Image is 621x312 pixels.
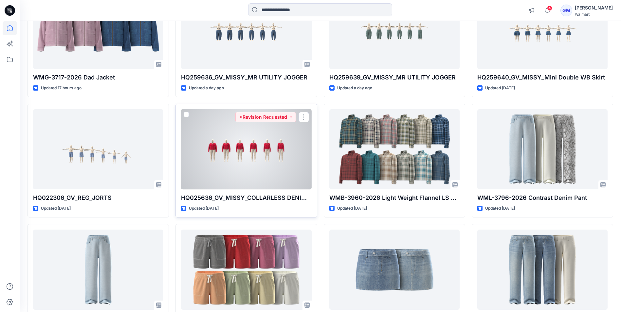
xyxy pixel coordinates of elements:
[33,193,163,202] p: HQ022306_GV_REG_JORTS
[560,5,572,16] div: GM
[189,85,224,92] p: Updated a day ago
[477,230,608,310] a: WML-3848-2026 Relaxed Fit Jeans
[33,73,163,82] p: WMG-3717-2026 Dad Jacket
[485,205,515,212] p: Updated [DATE]
[477,73,608,82] p: HQ259640_GV_MISSY_Mini Double WB Skirt
[477,109,608,189] a: WML-3796-2026 Contrast Denim Pant
[181,230,311,310] a: WMG-3876-2026- Pull On Short_Opt1B
[181,73,311,82] p: HQ259636_GV_MISSY_MR UTILITY JOGGER
[329,73,460,82] p: HQ259639_GV_MISSY_MR UTILITY JOGGER
[181,193,311,202] p: HQ025636_GV_MISSY_COLLARLESS DENIM JACKET
[189,205,219,212] p: Updated [DATE]
[181,109,311,189] a: HQ025636_GV_MISSY_COLLARLESS DENIM JACKET
[485,85,515,92] p: Updated [DATE]
[329,109,460,189] a: WMB-3960-2026 Light Weight Flannel LS Shirt
[329,230,460,310] a: WML-3870-2026 Denim Skort_
[477,193,608,202] p: WML-3796-2026 Contrast Denim Pant
[337,205,367,212] p: Updated [DATE]
[41,85,82,92] p: Updated 17 hours ago
[41,205,71,212] p: Updated [DATE]
[329,193,460,202] p: WMB-3960-2026 Light Weight Flannel LS Shirt
[547,6,552,11] span: 4
[337,85,372,92] p: Updated a day ago
[575,12,613,17] div: Walmart
[33,230,163,310] a: WML-3796-2026 Contrast Denim Pant
[575,4,613,12] div: [PERSON_NAME]
[33,109,163,189] a: HQ022306_GV_REG_JORTS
